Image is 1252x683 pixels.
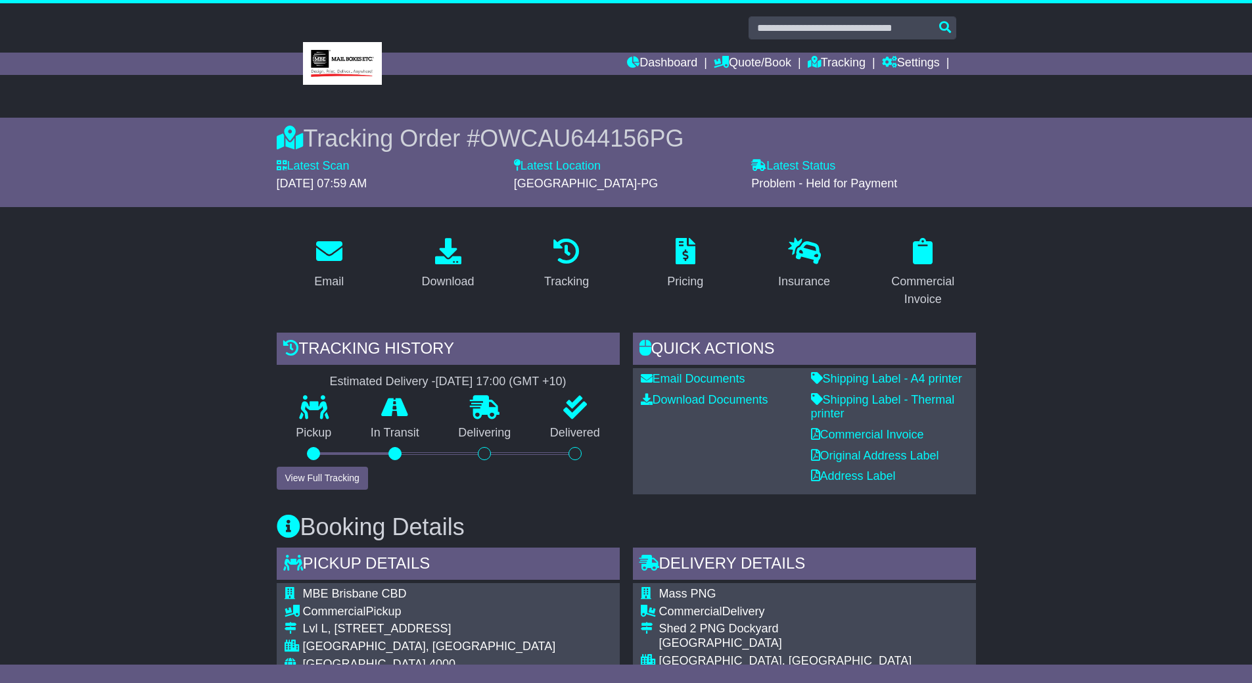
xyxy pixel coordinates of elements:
div: Tracking Order # [277,124,976,153]
span: Commercial [303,605,366,618]
div: Delivery [659,605,957,619]
div: Shed 2 PNG Dockyard [659,622,957,636]
div: Commercial Invoice [879,273,967,308]
div: Pricing [667,273,703,291]
a: Quote/Book [714,53,791,75]
div: Quick Actions [633,333,976,368]
h3: Booking Details [277,514,976,540]
span: [GEOGRAPHIC_DATA] [303,657,426,671]
a: Dashboard [627,53,697,75]
p: Delivered [530,426,620,440]
div: Insurance [778,273,830,291]
a: Email [306,233,352,295]
label: Latest Location [514,159,601,174]
a: Shipping Label - Thermal printer [811,393,955,421]
span: Mass PNG [659,587,716,600]
img: MBE Brisbane CBD [303,42,382,85]
a: Shipping Label - A4 printer [811,372,962,385]
a: Commercial Invoice [870,233,976,313]
a: Download [413,233,482,295]
a: Download Documents [641,393,768,406]
a: Original Address Label [811,449,939,462]
span: Problem - Held for Payment [751,177,897,190]
p: In Transit [351,426,439,440]
a: Commercial Invoice [811,428,924,441]
div: Delivery Details [633,548,976,583]
a: Insurance [770,233,839,295]
p: Delivering [439,426,531,440]
span: OWCAU644156PG [480,125,684,152]
span: 4000 [429,657,455,671]
a: Pricing [659,233,712,295]
a: Settings [882,53,940,75]
label: Latest Status [751,159,835,174]
div: Estimated Delivery - [277,375,620,389]
div: [GEOGRAPHIC_DATA], [GEOGRAPHIC_DATA] [659,654,957,669]
div: Email [314,273,344,291]
div: Download [421,273,474,291]
a: Address Label [811,469,896,483]
div: [DATE] 17:00 (GMT +10) [436,375,567,389]
span: [GEOGRAPHIC_DATA]-PG [514,177,658,190]
button: View Full Tracking [277,467,368,490]
div: Pickup Details [277,548,620,583]
div: Pickup [303,605,556,619]
p: Pickup [277,426,352,440]
label: Latest Scan [277,159,350,174]
div: [GEOGRAPHIC_DATA] [659,636,957,651]
a: Email Documents [641,372,745,385]
div: Lvl L, [STREET_ADDRESS] [303,622,556,636]
a: Tracking [808,53,866,75]
span: MBE Brisbane CBD [303,587,407,600]
div: Tracking history [277,333,620,368]
div: [GEOGRAPHIC_DATA], [GEOGRAPHIC_DATA] [303,640,556,654]
div: Tracking [544,273,589,291]
span: Commercial [659,605,722,618]
span: [DATE] 07:59 AM [277,177,367,190]
a: Tracking [536,233,597,295]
